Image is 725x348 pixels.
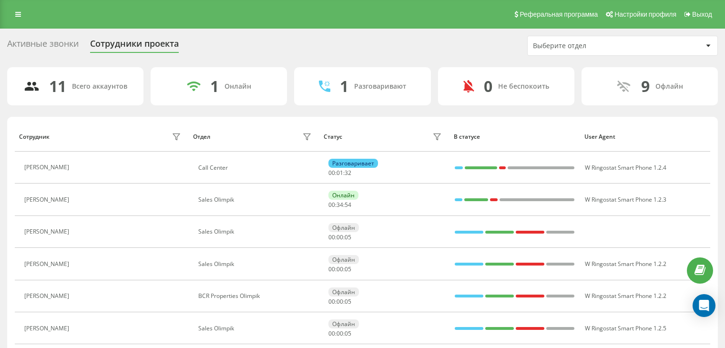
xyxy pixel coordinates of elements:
[198,164,314,171] div: Call Center
[328,170,351,176] div: : :
[328,265,335,273] span: 00
[585,164,666,172] span: W Ringostat Smart Phone 1.2.4
[340,77,348,95] div: 1
[345,169,351,177] span: 32
[585,324,666,332] span: W Ringostat Smart Phone 1.2.5
[24,261,71,267] div: [PERSON_NAME]
[337,233,343,241] span: 00
[328,319,359,328] div: Офлайн
[655,82,683,91] div: Офлайн
[328,159,378,168] div: Разговаривает
[328,169,335,177] span: 00
[193,133,210,140] div: Отдел
[498,82,549,91] div: Не беспокоить
[337,329,343,338] span: 00
[328,298,351,305] div: : :
[328,330,351,337] div: : :
[328,297,335,306] span: 00
[585,260,666,268] span: W Ringostat Smart Phone 1.2.2
[345,329,351,338] span: 05
[337,297,343,306] span: 00
[337,201,343,209] span: 34
[337,265,343,273] span: 00
[225,82,251,91] div: Онлайн
[345,265,351,273] span: 05
[354,82,406,91] div: Разговаривают
[198,325,314,332] div: Sales Olimpik
[90,39,179,53] div: Сотрудники проекта
[328,266,351,273] div: : :
[24,164,71,171] div: [PERSON_NAME]
[693,294,715,317] div: Open Intercom Messenger
[328,191,358,200] div: Онлайн
[585,195,666,204] span: W Ringostat Smart Phone 1.2.3
[24,325,71,332] div: [PERSON_NAME]
[345,201,351,209] span: 54
[328,202,351,208] div: : :
[49,77,66,95] div: 11
[454,133,575,140] div: В статусе
[198,293,314,299] div: BCR Properties Olimpik
[7,39,79,53] div: Активные звонки
[337,169,343,177] span: 01
[585,292,666,300] span: W Ringostat Smart Phone 1.2.2
[24,228,71,235] div: [PERSON_NAME]
[692,10,712,18] span: Выход
[328,287,359,297] div: Офлайн
[641,77,650,95] div: 9
[210,77,219,95] div: 1
[198,228,314,235] div: Sales Olimpik
[328,201,335,209] span: 00
[345,233,351,241] span: 05
[19,133,50,140] div: Сотрудник
[72,82,127,91] div: Всего аккаунтов
[520,10,598,18] span: Реферальная программа
[328,233,335,241] span: 00
[198,261,314,267] div: Sales Olimpik
[24,196,71,203] div: [PERSON_NAME]
[345,297,351,306] span: 05
[484,77,492,95] div: 0
[328,329,335,338] span: 00
[533,42,647,50] div: Выберите отдел
[584,133,706,140] div: User Agent
[198,196,314,203] div: Sales Olimpik
[324,133,342,140] div: Статус
[614,10,676,18] span: Настройки профиля
[24,293,71,299] div: [PERSON_NAME]
[328,255,359,264] div: Офлайн
[328,223,359,232] div: Офлайн
[328,234,351,241] div: : :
